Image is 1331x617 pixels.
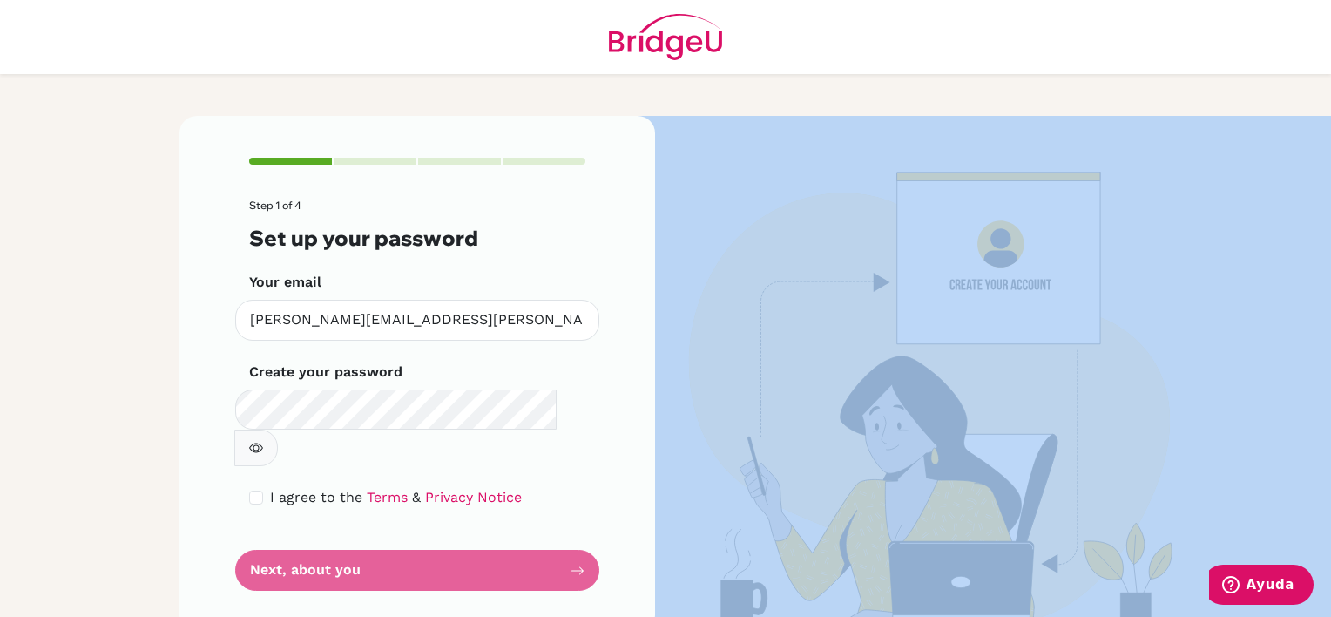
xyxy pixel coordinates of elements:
[249,199,301,212] span: Step 1 of 4
[367,489,408,505] a: Terms
[249,272,321,293] label: Your email
[412,489,421,505] span: &
[249,362,402,383] label: Create your password
[425,489,522,505] a: Privacy Notice
[249,226,585,251] h3: Set up your password
[270,489,362,505] span: I agree to the
[235,300,599,341] input: Insert your email*
[1209,565,1314,608] iframe: Abre un widget desde donde se puede obtener más información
